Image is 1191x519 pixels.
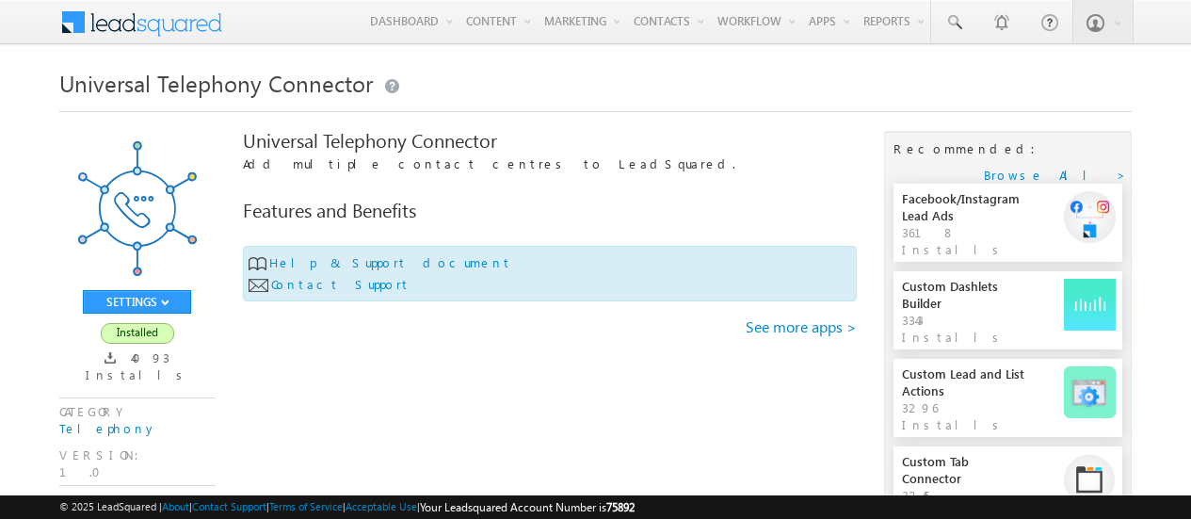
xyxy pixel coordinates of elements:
div: 3343 Installs [902,312,1024,346]
img: connector-image [59,131,215,286]
img: connector Image [1064,191,1116,243]
span: © 2025 LeadSquared | | | | | [59,498,635,516]
a: Browse All > [984,167,1122,184]
a: Contact Support [271,276,410,292]
a: Contact Support [192,500,266,512]
a: About [162,500,189,512]
span: Installed [101,323,174,344]
div: Custom Dashlets Builder [902,278,1024,312]
span: Universal Telephony Connector [59,68,373,98]
a: Acceptable Use [346,500,417,512]
div: 3296 Installs [902,399,1024,433]
label: Added By: Admin [59,492,215,509]
p: Add multiple contact centres to LeadSquared. [243,154,857,172]
a: See more apps > [746,318,857,335]
div: 1.0 [59,463,215,480]
div: Custom Lead and List Actions [902,365,1024,399]
div: Custom Tab Connector [902,453,1024,487]
div: 3618 Installs [902,224,1024,258]
div: Features and Benefits [243,201,857,218]
span: Your Leadsquared Account Number is [420,500,635,514]
span: 4093 Installs [86,349,189,382]
img: connector Image [1064,366,1116,418]
img: connector Image [1064,454,1115,506]
span: 75892 [606,500,635,514]
a: Terms of Service [269,500,343,512]
div: CATEGORY [59,403,215,420]
div: Facebook/Instagram Lead Ads [902,190,1024,224]
div: Universal Telephony Connector [243,131,857,148]
button: SETTINGS [83,290,191,314]
div: VERSION: [59,446,215,463]
div: Recommended: [893,140,1005,167]
img: connector Image [1064,279,1116,331]
a: Telephony [59,420,157,436]
a: Help & Support document [269,254,512,270]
